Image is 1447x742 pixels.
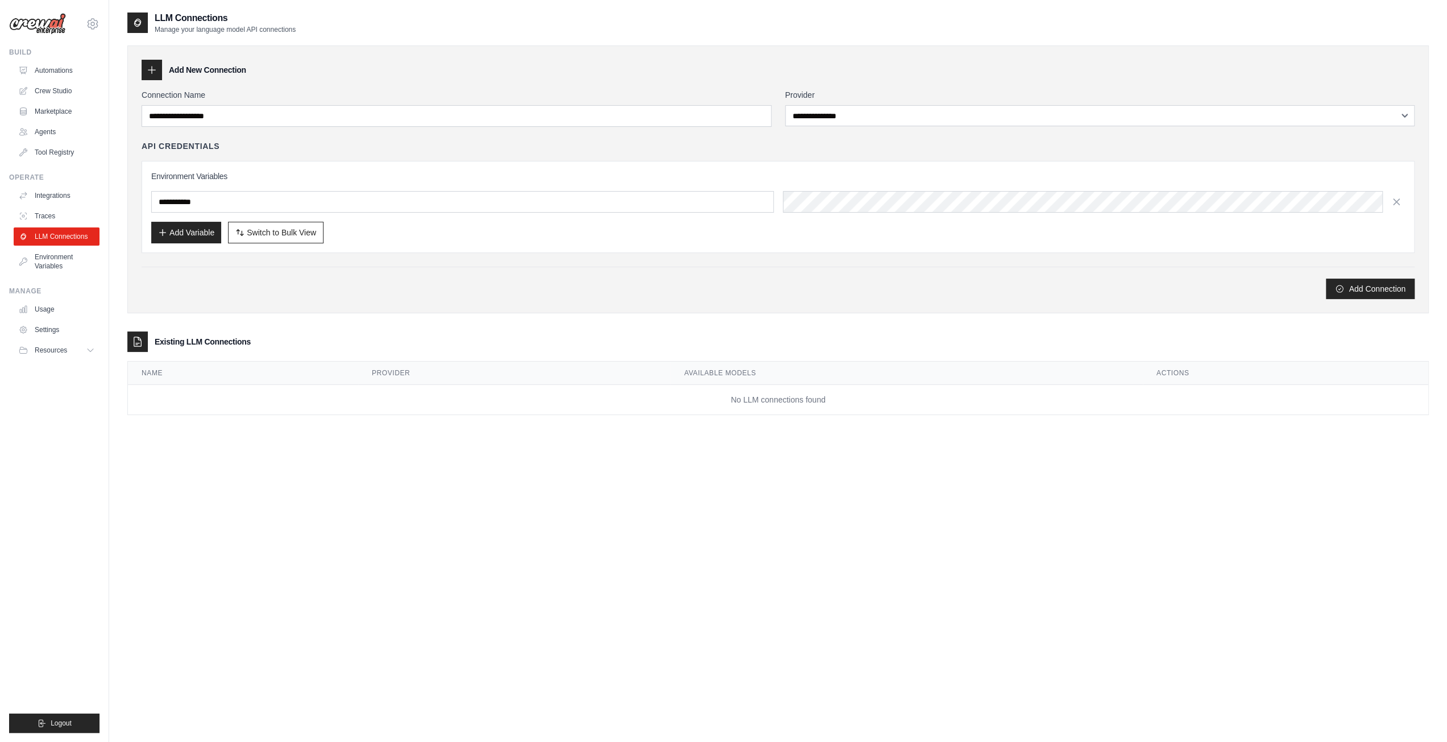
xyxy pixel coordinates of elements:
[785,89,1415,101] label: Provider
[358,362,670,385] th: Provider
[14,61,99,80] a: Automations
[9,173,99,182] div: Operate
[151,222,221,243] button: Add Variable
[14,248,99,275] a: Environment Variables
[1326,279,1415,299] button: Add Connection
[35,346,67,355] span: Resources
[14,102,99,121] a: Marketplace
[128,385,1428,415] td: No LLM connections found
[14,341,99,359] button: Resources
[128,362,358,385] th: Name
[9,13,66,35] img: Logo
[14,227,99,246] a: LLM Connections
[169,64,246,76] h3: Add New Connection
[14,321,99,339] a: Settings
[142,140,219,152] h4: API Credentials
[14,300,99,318] a: Usage
[155,11,296,25] h2: LLM Connections
[142,89,772,101] label: Connection Name
[14,186,99,205] a: Integrations
[9,287,99,296] div: Manage
[247,227,316,238] span: Switch to Bulk View
[228,222,324,243] button: Switch to Bulk View
[14,207,99,225] a: Traces
[670,362,1143,385] th: Available Models
[14,123,99,141] a: Agents
[9,714,99,733] button: Logout
[155,25,296,34] p: Manage your language model API connections
[14,143,99,161] a: Tool Registry
[9,48,99,57] div: Build
[1143,362,1428,385] th: Actions
[51,719,72,728] span: Logout
[155,336,251,347] h3: Existing LLM Connections
[151,171,1405,182] h3: Environment Variables
[14,82,99,100] a: Crew Studio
